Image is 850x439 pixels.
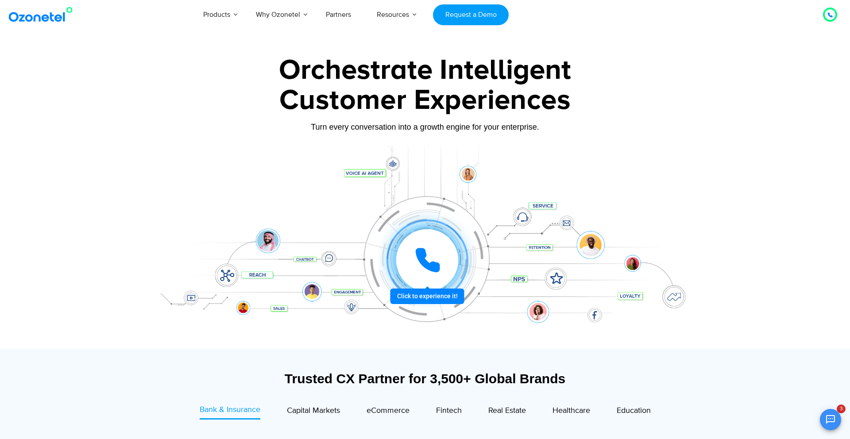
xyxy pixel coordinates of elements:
[488,404,526,420] a: Real Estate
[436,406,462,416] span: Fintech
[367,406,410,416] span: eCommerce
[488,406,526,416] span: Real Estate
[148,56,702,85] div: Orchestrate Intelligent
[837,404,846,413] span: 3
[148,79,702,122] div: Customer Experiences
[148,122,702,132] div: Turn every conversation into a growth engine for your enterprise.
[820,409,841,430] button: Open chat
[287,406,340,416] span: Capital Markets
[287,404,340,420] a: Capital Markets
[200,404,260,420] a: Bank & Insurance
[153,371,697,386] div: Trusted CX Partner for 3,500+ Global Brands
[433,4,509,25] a: Request a Demo
[552,404,590,420] a: Healthcare
[200,405,260,415] span: Bank & Insurance
[436,404,462,420] a: Fintech
[367,404,410,420] a: eCommerce
[617,406,651,416] span: Education
[617,404,651,420] a: Education
[552,406,590,416] span: Healthcare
